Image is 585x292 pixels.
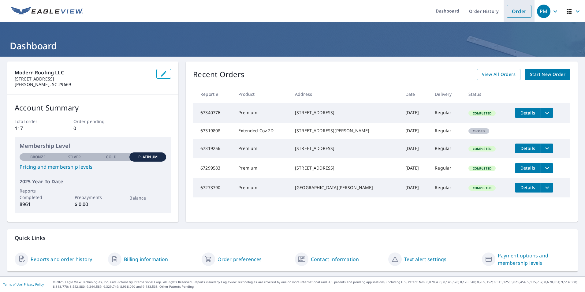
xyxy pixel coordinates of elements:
[464,85,510,103] th: Status
[193,139,233,158] td: 67319256
[193,123,233,139] td: 67319808
[20,188,56,200] p: Reports Completed
[193,178,233,197] td: 67273790
[15,125,54,132] p: 117
[75,194,111,200] p: Prepayments
[515,144,541,153] button: detailsBtn-67319256
[233,178,290,197] td: Premium
[233,103,290,123] td: Premium
[541,144,553,153] button: filesDropdownBtn-67319256
[469,186,495,190] span: Completed
[3,283,44,286] p: |
[73,118,113,125] p: Order pending
[15,118,54,125] p: Total order
[469,111,495,115] span: Completed
[530,71,565,78] span: Start New Order
[53,280,582,289] p: © 2025 Eagle View Technologies, Inc. and Pictometry International Corp. All Rights Reserved. Repo...
[233,123,290,139] td: Extended Cov 2D
[401,123,430,139] td: [DATE]
[515,108,541,118] button: detailsBtn-67340776
[11,7,83,16] img: EV Logo
[430,85,463,103] th: Delivery
[541,163,553,173] button: filesDropdownBtn-67299583
[404,256,446,263] a: Text alert settings
[75,200,111,208] p: $ 0.00
[541,108,553,118] button: filesDropdownBtn-67340776
[129,195,166,201] p: Balance
[15,234,570,242] p: Quick Links
[233,85,290,103] th: Product
[138,154,158,160] p: Platinum
[31,256,92,263] a: Reports and order history
[519,165,537,171] span: Details
[7,39,578,52] h1: Dashboard
[20,142,166,150] p: Membership Level
[15,82,151,87] p: [PERSON_NAME], SC 29669
[469,166,495,170] span: Completed
[233,139,290,158] td: Premium
[515,163,541,173] button: detailsBtn-67299583
[469,147,495,151] span: Completed
[193,85,233,103] th: Report #
[193,103,233,123] td: 67340776
[401,85,430,103] th: Date
[193,69,244,80] p: Recent Orders
[430,103,463,123] td: Regular
[30,154,46,160] p: Bronze
[20,163,166,170] a: Pricing and membership levels
[469,129,489,133] span: Closed
[106,154,116,160] p: Gold
[68,154,81,160] p: Silver
[430,178,463,197] td: Regular
[295,165,396,171] div: [STREET_ADDRESS]
[519,110,537,116] span: Details
[401,158,430,178] td: [DATE]
[73,125,113,132] p: 0
[519,185,537,190] span: Details
[311,256,359,263] a: Contact information
[295,128,396,134] div: [STREET_ADDRESS][PERSON_NAME]
[430,158,463,178] td: Regular
[401,103,430,123] td: [DATE]
[15,69,151,76] p: Modern Roofing LLC
[515,183,541,193] button: detailsBtn-67273790
[537,5,550,18] div: PM
[430,123,463,139] td: Regular
[477,69,520,80] a: View All Orders
[193,158,233,178] td: 67299583
[401,178,430,197] td: [DATE]
[482,71,516,78] span: View All Orders
[525,69,570,80] a: Start New Order
[124,256,168,263] a: Billing information
[401,139,430,158] td: [DATE]
[507,5,531,18] a: Order
[24,282,44,286] a: Privacy Policy
[290,85,401,103] th: Address
[3,282,22,286] a: Terms of Use
[20,178,166,185] p: 2025 Year To Date
[541,183,553,193] button: filesDropdownBtn-67273790
[295,185,396,191] div: [GEOGRAPHIC_DATA][PERSON_NAME]
[498,252,570,267] a: Payment options and membership levels
[519,145,537,151] span: Details
[430,139,463,158] td: Regular
[295,145,396,152] div: [STREET_ADDRESS]
[295,110,396,116] div: [STREET_ADDRESS]
[15,102,171,113] p: Account Summary
[20,200,56,208] p: 8961
[218,256,262,263] a: Order preferences
[15,76,151,82] p: [STREET_ADDRESS]
[233,158,290,178] td: Premium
